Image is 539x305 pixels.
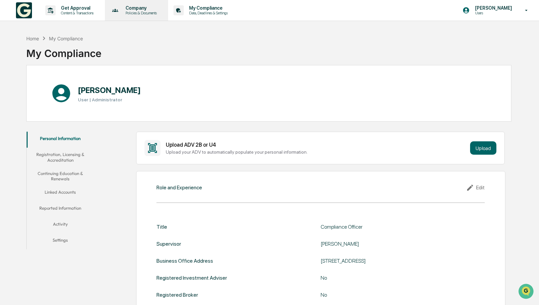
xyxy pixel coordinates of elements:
div: Title [156,224,167,230]
img: 8933085812038_c878075ebb4cc5468115_72.jpg [14,51,26,63]
div: 🔎 [7,150,12,155]
div: 🖐️ [7,137,12,142]
span: [PERSON_NAME] [21,109,54,114]
span: Preclearance [13,136,43,143]
span: [DATE] [59,91,73,96]
span: Attestations [55,136,83,143]
div: 🗄️ [48,137,54,142]
p: Content & Transactions [56,11,97,15]
img: 1746055101610-c473b297-6a78-478c-a979-82029cc54cd1 [7,51,19,63]
p: Policies & Documents [120,11,160,15]
h1: [PERSON_NAME] [78,85,141,95]
button: Linked Accounts [27,185,94,201]
p: [PERSON_NAME] [470,5,515,11]
div: Registered Broker [156,292,198,298]
h3: User | Administrator [78,97,141,102]
p: Company [120,5,160,11]
div: Business Office Address [156,258,213,264]
button: Reported Information [27,201,94,217]
span: • [55,91,58,96]
a: 🗄️Attestations [46,134,85,146]
div: No [321,275,485,281]
a: Powered byPylon [47,165,81,170]
p: Users [470,11,515,15]
button: Settings [27,233,94,249]
button: Registration, Licensing & Accreditation [27,148,94,167]
input: Clear [17,30,110,37]
div: We're offline, we'll be back soon [30,58,94,63]
span: [PERSON_NAME] [21,91,54,96]
button: Activity [27,217,94,233]
div: [STREET_ADDRESS] [321,258,485,264]
p: Get Approval [56,5,97,11]
button: Start new chat [113,53,121,61]
span: • [55,109,58,114]
div: Compliance Officer [321,224,485,230]
span: [DATE] [59,109,73,114]
div: [PERSON_NAME] [321,241,485,247]
a: 🔎Data Lookup [4,146,45,158]
button: Upload [470,141,496,155]
div: No [321,292,485,298]
p: How can we help? [7,14,121,25]
div: Home [26,36,39,41]
a: 🖐️Preclearance [4,134,46,146]
div: Role and Experience [156,184,202,191]
div: Start new chat [30,51,109,58]
img: Jack Rasmussen [7,102,17,113]
span: Data Lookup [13,149,42,156]
img: logo [16,2,32,18]
div: Registered Investment Adviser [156,275,227,281]
div: Supervisor [156,241,181,247]
p: Data, Deadlines & Settings [184,11,231,15]
iframe: Open customer support [518,283,536,301]
button: See all [103,73,121,81]
button: Personal Information [27,132,94,148]
div: Past conversations [7,74,43,79]
img: 1746055101610-c473b297-6a78-478c-a979-82029cc54cd1 [13,91,19,96]
button: Continuing Education & Renewals [27,167,94,186]
div: Edit [466,184,485,192]
div: Upload ADV 2B or U4 [166,142,467,148]
div: secondary tabs example [27,132,94,249]
img: Jack Rasmussen [7,84,17,95]
img: 1746055101610-c473b297-6a78-478c-a979-82029cc54cd1 [13,109,19,114]
p: My Compliance [184,5,231,11]
div: Upload your ADV to automatically populate your personal information. [166,149,467,155]
div: My Compliance [49,36,83,41]
div: My Compliance [26,42,102,59]
span: Pylon [66,165,81,170]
